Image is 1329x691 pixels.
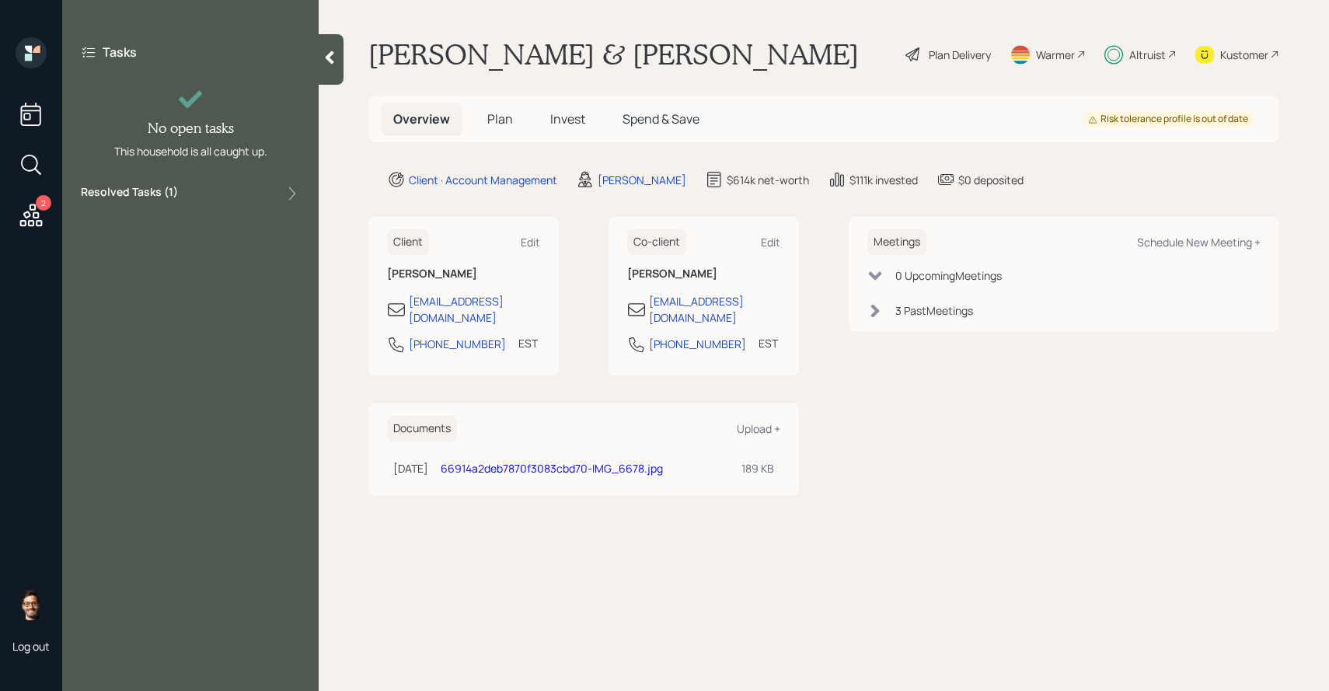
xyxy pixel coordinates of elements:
span: Invest [550,110,585,127]
h1: [PERSON_NAME] & [PERSON_NAME] [368,37,859,72]
div: 0 Upcoming Meeting s [895,267,1002,284]
div: This household is all caught up. [114,143,267,159]
div: Plan Delivery [929,47,991,63]
label: Resolved Tasks ( 1 ) [81,184,178,203]
h6: [PERSON_NAME] [627,267,780,281]
div: [PHONE_NUMBER] [409,336,506,352]
div: Schedule New Meeting + [1137,235,1261,250]
div: Risk tolerance profile is out of date [1088,113,1248,126]
img: sami-boghos-headshot.png [16,589,47,620]
div: 189 KB [741,460,774,476]
div: $614k net-worth [727,172,809,188]
h6: Meetings [867,229,926,255]
h6: [PERSON_NAME] [387,267,540,281]
span: Overview [393,110,450,127]
h6: Documents [387,416,457,441]
div: 3 Past Meeting s [895,302,973,319]
span: Plan [487,110,513,127]
div: EST [759,335,778,351]
span: Spend & Save [623,110,699,127]
div: [PERSON_NAME] [598,172,686,188]
label: Tasks [103,44,137,61]
div: [EMAIL_ADDRESS][DOMAIN_NAME] [649,293,780,326]
div: Warmer [1036,47,1075,63]
a: 66914a2deb7870f3083cbd70-IMG_6678.jpg [441,461,663,476]
div: Upload + [737,421,780,436]
div: $0 deposited [958,172,1024,188]
h6: Co-client [627,229,686,255]
div: [PHONE_NUMBER] [649,336,746,352]
div: Client · Account Management [409,172,557,188]
div: Log out [12,639,50,654]
div: [EMAIL_ADDRESS][DOMAIN_NAME] [409,293,540,326]
h4: No open tasks [148,120,234,137]
div: 2 [36,195,51,211]
div: $111k invested [849,172,918,188]
div: Edit [761,235,780,250]
div: Altruist [1129,47,1166,63]
div: EST [518,335,538,351]
div: [DATE] [393,460,428,476]
div: Edit [521,235,540,250]
h6: Client [387,229,429,255]
div: Kustomer [1220,47,1268,63]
